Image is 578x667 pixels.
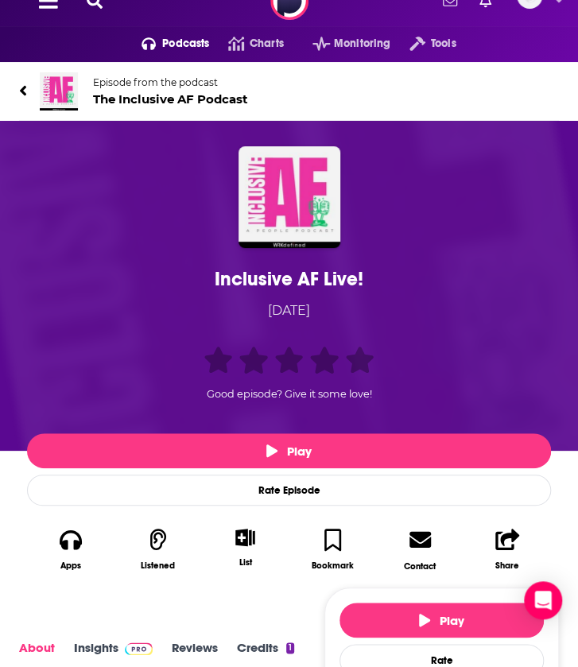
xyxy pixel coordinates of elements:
a: Contact [376,518,464,581]
div: Rate Episode [27,475,551,506]
img: Inclusive AF Live! [239,146,340,248]
button: Bookmark [289,518,376,581]
span: Good episode? Give it some love! [207,388,372,400]
span: Episode from the podcast [93,76,248,88]
div: Open Intercom Messenger [524,581,562,619]
button: open menu [122,31,210,56]
button: Show More Button [229,529,262,546]
div: Apps [60,560,81,571]
span: Tools [431,33,456,55]
button: Play [339,603,544,638]
div: Share [495,560,519,571]
div: Contact [404,560,436,572]
img: The Inclusive AF Podcast [40,72,78,111]
img: Podchaser Pro [125,642,153,655]
a: The Inclusive AF PodcastEpisode from the podcastThe Inclusive AF Podcast [19,72,559,111]
a: Charts [209,31,283,56]
div: Show More ButtonList [202,518,289,577]
span: Play [419,613,464,628]
span: Play [266,444,312,459]
div: Listened [141,560,175,571]
span: Charts [250,33,284,55]
span: Podcasts [162,33,209,55]
div: [DATE] [56,301,521,321]
button: Play [27,433,551,468]
div: List [239,556,252,568]
div: 1 [286,642,294,653]
button: Listened [114,518,202,581]
span: The Inclusive AF Podcast [93,91,248,107]
button: open menu [390,31,456,56]
div: Bookmark [312,560,354,571]
button: Apps [27,518,114,581]
button: open menu [293,31,390,56]
button: Share [464,518,551,581]
span: Monitoring [334,33,390,55]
